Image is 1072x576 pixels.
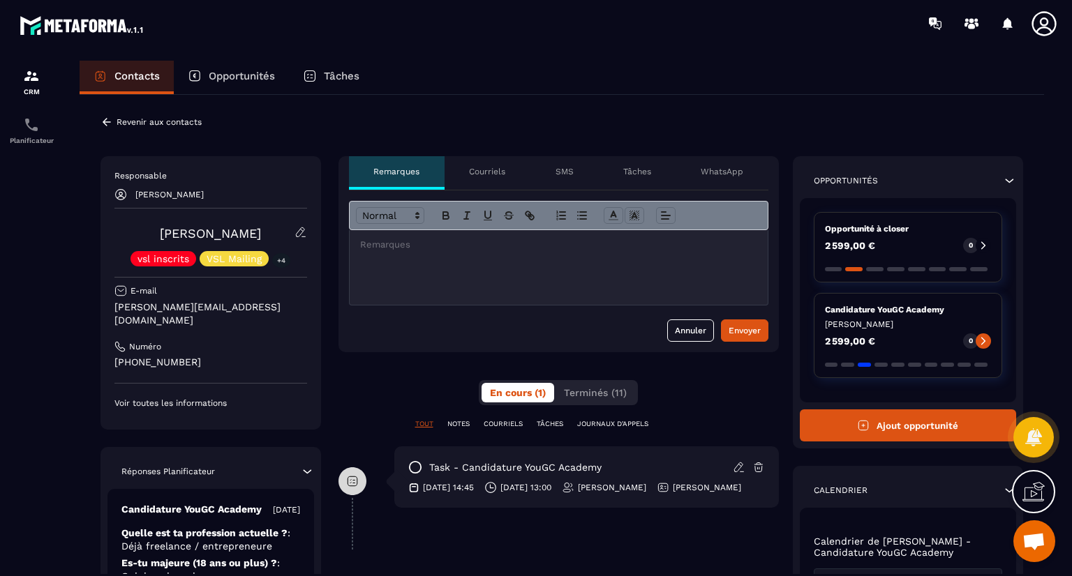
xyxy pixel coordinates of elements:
[814,175,878,186] p: Opportunités
[415,419,433,429] p: TOUT
[207,254,262,264] p: VSL Mailing
[537,419,563,429] p: TÂCHES
[23,116,40,133] img: scheduler
[577,419,648,429] p: JOURNAUX D'APPELS
[825,241,875,250] p: 2 599,00 €
[80,61,174,94] a: Contacts
[114,356,307,369] p: [PHONE_NUMBER]
[1013,520,1055,562] a: Ouvrir le chat
[825,336,875,346] p: 2 599,00 €
[701,166,743,177] p: WhatsApp
[667,319,714,342] button: Annuler
[482,383,554,402] button: En cours (1)
[721,319,768,342] button: Envoyer
[729,324,761,338] div: Envoyer
[129,341,161,352] p: Numéro
[623,166,651,177] p: Tâches
[373,166,419,177] p: Remarques
[469,166,505,177] p: Courriels
[825,304,992,315] p: Candidature YouGC Academy
[121,503,262,516] p: Candidature YouGC Academy
[556,383,635,402] button: Terminés (11)
[447,419,470,429] p: NOTES
[814,485,868,496] p: Calendrier
[500,482,551,493] p: [DATE] 13:00
[814,536,1003,558] p: Calendrier de [PERSON_NAME] - Candidature YouGC Academy
[121,466,215,477] p: Réponses Planificateur
[673,482,741,493] p: [PERSON_NAME]
[121,526,300,553] p: Quelle est ta profession actuelle ?
[174,61,289,94] a: Opportunités
[160,226,261,241] a: [PERSON_NAME]
[825,319,992,330] p: [PERSON_NAME]
[429,461,602,474] p: task - Candidature YouGC Academy
[564,387,627,398] span: Terminés (11)
[484,419,523,429] p: COURRIELS
[135,190,204,199] p: [PERSON_NAME]
[490,387,546,398] span: En cours (1)
[800,409,1017,441] button: Ajout opportunité
[3,106,59,155] a: schedulerschedulerPlanificateur
[20,13,145,38] img: logo
[117,117,202,127] p: Revenir aux contacts
[114,170,307,181] p: Responsable
[273,504,300,515] p: [DATE]
[556,166,574,177] p: SMS
[114,70,160,82] p: Contacts
[3,137,59,144] p: Planificateur
[3,88,59,96] p: CRM
[114,301,307,327] p: [PERSON_NAME][EMAIL_ADDRESS][DOMAIN_NAME]
[825,223,992,234] p: Opportunité à closer
[272,253,290,268] p: +4
[969,336,973,346] p: 0
[137,254,189,264] p: vsl inscrits
[423,482,474,493] p: [DATE] 14:45
[209,70,275,82] p: Opportunités
[578,482,646,493] p: [PERSON_NAME]
[289,61,373,94] a: Tâches
[3,57,59,106] a: formationformationCRM
[23,68,40,84] img: formation
[114,397,307,409] p: Voir toutes les informations
[131,285,157,296] p: E-mail
[324,70,359,82] p: Tâches
[969,241,973,250] p: 0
